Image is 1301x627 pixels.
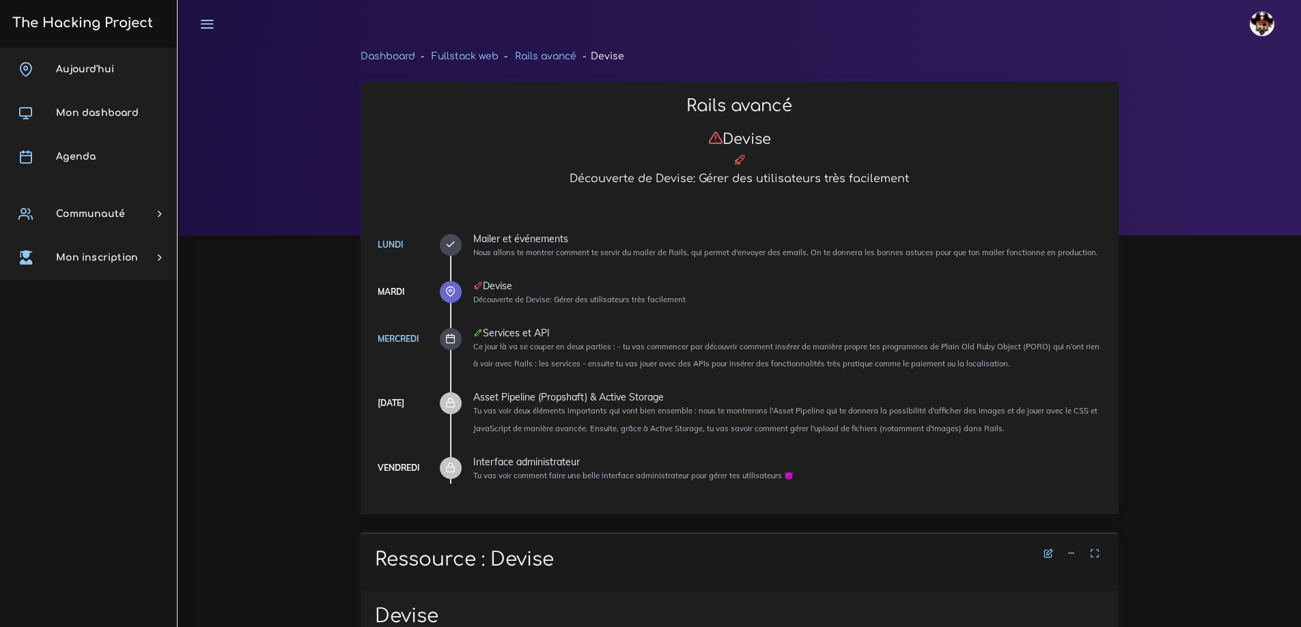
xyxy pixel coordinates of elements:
li: Devise [576,48,624,65]
span: Mon dashboard [56,108,139,118]
h3: The Hacking Project [8,16,153,31]
div: Mailer et événements [473,234,1104,244]
small: Ce jour là va se couper en deux parties : - tu vas commencer par découvrir comment insérer de man... [473,342,1100,368]
a: Rails avancé [515,51,576,61]
span: Mon inscription [56,252,138,263]
span: Aujourd'hui [56,64,114,74]
small: Nous allons te montrer comment te servir du mailer de Rails, qui permet d'envoyer des emails. On ... [473,248,1098,257]
small: Découverte de Devise: Gérer des utilisateurs très facilement [473,295,686,304]
h2: Rails avancé [375,96,1104,116]
div: Mardi [378,285,404,300]
small: Tu vas voir deux éléments importants qui vont bien ensemble : nous te montrerons l'Asset Pipeline... [473,406,1097,433]
h5: Découverte de Devise: Gérer des utilisateurs très facilement [375,173,1104,186]
img: avatar [1250,12,1274,36]
a: Lundi [378,239,403,250]
a: Fullstack web [432,51,499,61]
div: Devise [473,281,1104,291]
small: Tu vas voir comment faire une belle interface administrateur pour gérer tes utilisateurs 😈 [473,471,794,480]
div: Interface administrateur [473,457,1104,467]
h3: Devise [375,130,1104,148]
span: Agenda [56,151,96,162]
a: Mercredi [378,334,419,344]
div: Services et API [473,328,1104,338]
h1: Ressource : Devise [375,549,1104,572]
div: Vendredi [378,461,419,476]
span: Communauté [56,209,125,219]
div: Asset Pipeline (Propshaft) & Active Storage [473,392,1104,402]
a: Dashboard [361,51,415,61]
div: [DATE] [378,396,404,411]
